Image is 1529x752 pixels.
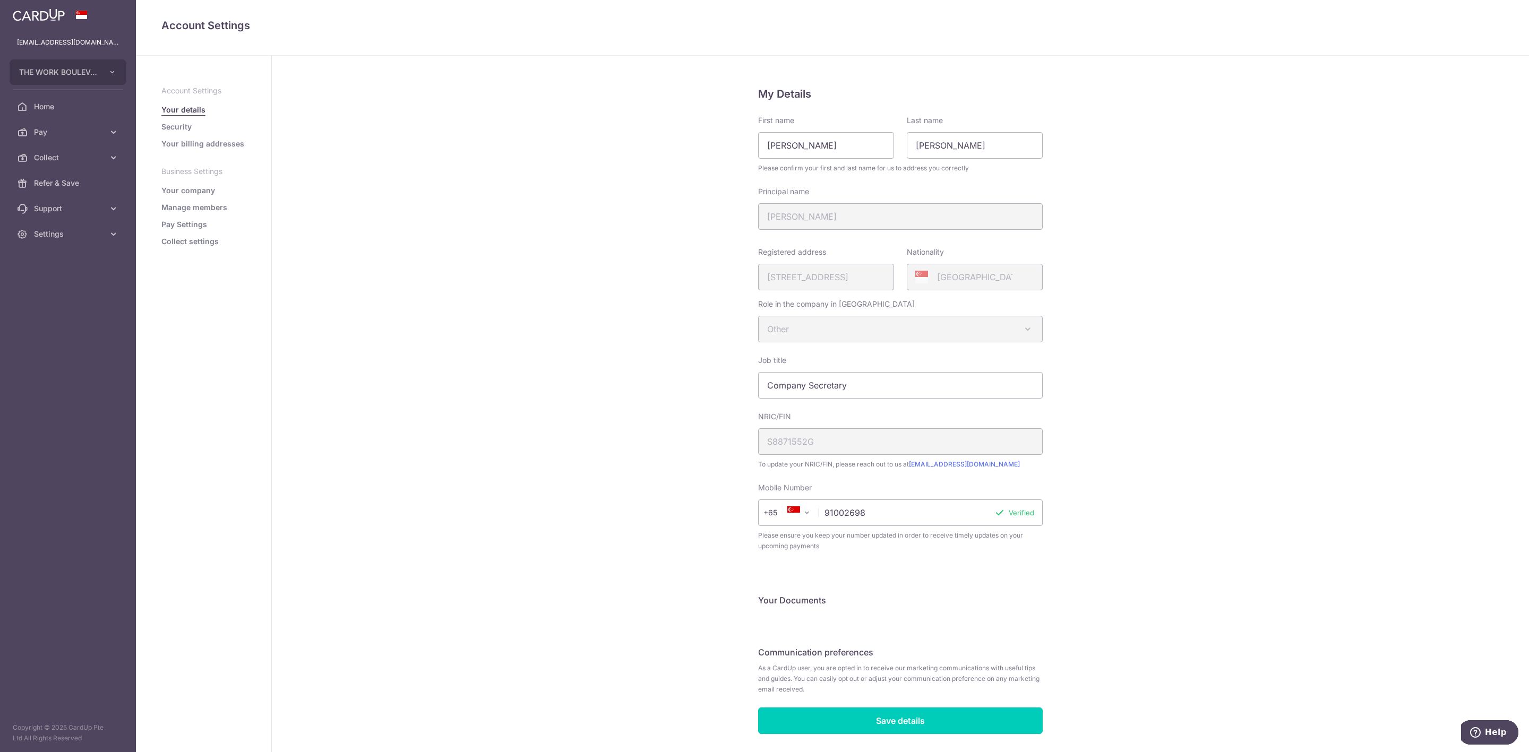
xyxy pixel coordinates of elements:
input: Last name [907,132,1043,159]
a: Security [161,122,192,132]
span: +65 [767,506,792,519]
span: Please ensure you keep your number updated in order to receive timely updates on your upcoming pa... [758,530,1043,551]
span: Pay [34,127,104,137]
span: As a CardUp user, you are opted in to receive our marketing communications with useful tips and g... [758,663,1043,695]
span: Other [759,316,1042,342]
label: Role in the company in [GEOGRAPHIC_DATA] [758,299,915,309]
span: THE WORK BOULEVARD CQ PTE. LTD. [19,67,98,77]
span: Other [758,316,1043,342]
p: [EMAIL_ADDRESS][DOMAIN_NAME] [17,37,119,48]
label: Last name [907,115,943,126]
span: Home [34,101,104,112]
a: Your company [161,185,215,196]
img: CardUp [13,8,65,21]
iframe: Opens a widget where you can find more information [1461,720,1518,747]
input: First name [758,132,894,159]
span: Support [34,203,104,214]
input: Save details [758,707,1043,734]
button: THE WORK BOULEVARD CQ PTE. LTD. [10,59,126,85]
h5: Your Documents [758,594,1043,607]
h5: My Details [758,85,1043,102]
a: [EMAIL_ADDRESS][DOMAIN_NAME] [909,460,1020,468]
label: NRIC/FIN [758,411,791,422]
label: Principal name [758,186,809,197]
a: Pay Settings [161,219,207,230]
span: Help [24,7,46,17]
span: Settings [34,229,104,239]
span: Collect [34,152,104,163]
label: First name [758,115,794,126]
label: Mobile Number [758,482,812,493]
span: To update your NRIC/FIN, please reach out to us at [758,459,1043,470]
p: Business Settings [161,166,246,177]
a: Your details [161,105,205,115]
label: Registered address [758,247,826,257]
label: Nationality [907,247,944,257]
a: Collect settings [161,236,219,247]
span: Refer & Save [34,178,104,188]
a: Manage members [161,202,227,213]
label: Job title [758,355,786,366]
p: Account Settings [161,85,246,96]
span: Please confirm your first and last name for us to address you correctly [758,163,1043,174]
h5: Communication preferences [758,646,1043,659]
h4: Account Settings [161,17,1504,34]
span: +65 [763,506,792,519]
a: Your billing addresses [161,139,244,149]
